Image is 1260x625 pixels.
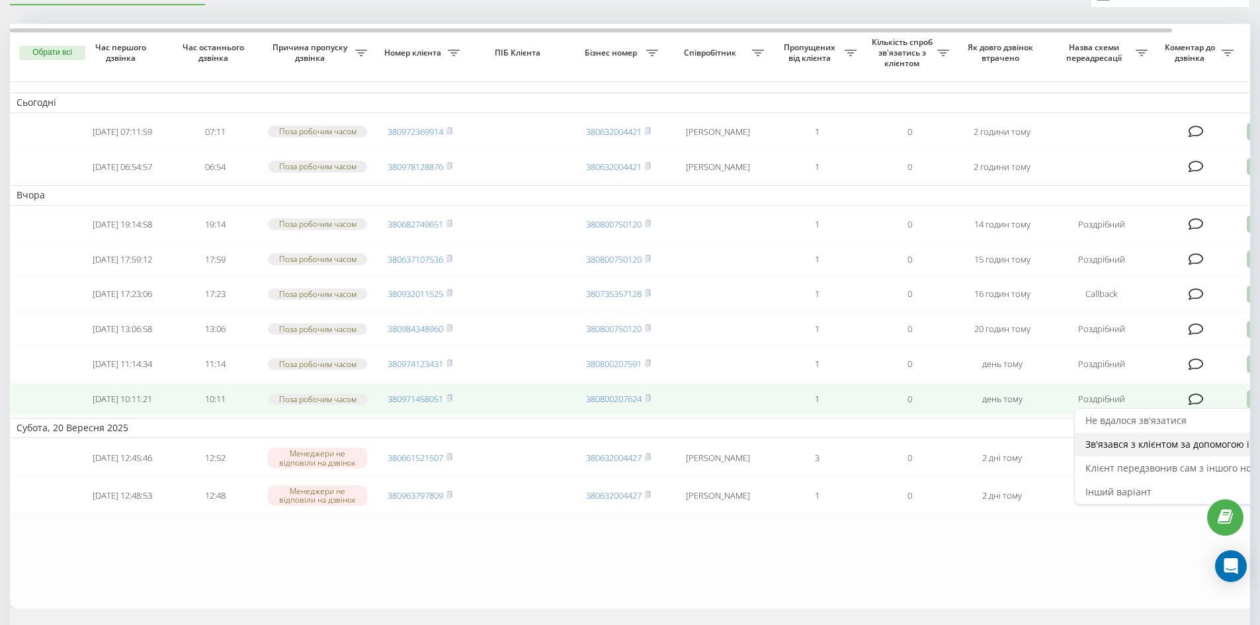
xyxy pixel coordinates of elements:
[388,288,443,300] a: 380932011525
[863,313,956,345] td: 0
[586,253,642,265] a: 380800750120
[76,383,169,415] td: [DATE] 10:11:21
[586,489,642,501] a: 380632004427
[1055,42,1136,63] span: Назва схеми переадресації
[268,42,355,63] span: Причина пропуску дзвінка
[586,126,642,138] a: 380632004421
[863,440,956,476] td: 0
[586,452,642,464] a: 380632004427
[388,126,443,138] a: 380972369914
[268,253,367,265] div: Поза робочим часом
[771,151,863,183] td: 1
[76,151,169,183] td: [DATE] 06:54:57
[169,440,261,476] td: 12:52
[169,151,261,183] td: 06:54
[478,48,561,58] span: ПІБ Клієнта
[169,478,261,513] td: 12:48
[388,218,443,230] a: 380682749651
[19,46,85,60] button: Обрати всі
[1048,278,1154,310] td: Callback
[76,278,169,310] td: [DATE] 17:23:06
[771,478,863,513] td: 1
[586,218,642,230] a: 380800750120
[771,243,863,276] td: 1
[863,151,956,183] td: 0
[76,208,169,241] td: [DATE] 19:14:58
[586,393,642,405] a: 380800207624
[863,208,956,241] td: 0
[956,116,1048,148] td: 2 години тому
[76,243,169,276] td: [DATE] 17:59:12
[586,288,642,300] a: 380735357128
[863,116,956,148] td: 0
[1161,42,1222,63] span: Коментар до дзвінка
[771,313,863,345] td: 1
[388,161,443,173] a: 380978128876
[771,383,863,415] td: 1
[665,151,771,183] td: [PERSON_NAME]
[388,489,443,501] a: 380963797809
[268,288,367,300] div: Поза робочим часом
[169,348,261,380] td: 11:14
[268,394,367,405] div: Поза робочим часом
[956,151,1048,183] td: 2 години тому
[388,358,443,370] a: 380974123431
[1048,208,1154,241] td: Роздрібний
[76,478,169,513] td: [DATE] 12:48:53
[579,48,646,58] span: Бізнес номер
[586,161,642,173] a: 380632004421
[1085,485,1152,498] span: Інший варіант
[1048,348,1154,380] td: Роздрібний
[771,208,863,241] td: 1
[771,348,863,380] td: 1
[268,126,367,137] div: Поза робочим часом
[586,358,642,370] a: 380800207591
[777,42,845,63] span: Пропущених від клієнта
[179,42,251,63] span: Час останнього дзвінка
[268,218,367,229] div: Поза робочим часом
[586,323,642,335] a: 380800750120
[956,348,1048,380] td: день тому
[169,383,261,415] td: 10:11
[665,440,771,476] td: [PERSON_NAME]
[76,116,169,148] td: [DATE] 07:11:59
[771,278,863,310] td: 1
[388,323,443,335] a: 380984348960
[956,440,1048,476] td: 2 дні тому
[956,278,1048,310] td: 16 годин тому
[956,478,1048,513] td: 2 дні тому
[771,116,863,148] td: 1
[76,440,169,476] td: [DATE] 12:45:46
[1085,414,1187,427] span: Не вдалося зв'язатися
[863,478,956,513] td: 0
[268,358,367,370] div: Поза робочим часом
[956,243,1048,276] td: 15 годин тому
[169,243,261,276] td: 17:59
[268,485,367,505] div: Менеджери не відповіли на дзвінок
[671,48,752,58] span: Співробітник
[388,253,443,265] a: 380637107536
[863,243,956,276] td: 0
[863,278,956,310] td: 0
[388,393,443,405] a: 380971458051
[169,208,261,241] td: 19:14
[388,452,443,464] a: 380661521507
[169,116,261,148] td: 07:11
[268,323,367,335] div: Поза робочим часом
[870,37,937,68] span: Кількість спроб зв'язатись з клієнтом
[76,313,169,345] td: [DATE] 13:06:58
[169,278,261,310] td: 17:23
[87,42,158,63] span: Час першого дзвінка
[956,313,1048,345] td: 20 годин тому
[665,478,771,513] td: [PERSON_NAME]
[771,440,863,476] td: 3
[956,208,1048,241] td: 14 годин тому
[966,42,1038,63] span: Як довго дзвінок втрачено
[1048,243,1154,276] td: Роздрібний
[268,448,367,468] div: Менеджери не відповіли на дзвінок
[380,48,448,58] span: Номер клієнта
[76,348,169,380] td: [DATE] 11:14:34
[956,383,1048,415] td: день тому
[1048,313,1154,345] td: Роздрібний
[1048,383,1154,415] td: Роздрібний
